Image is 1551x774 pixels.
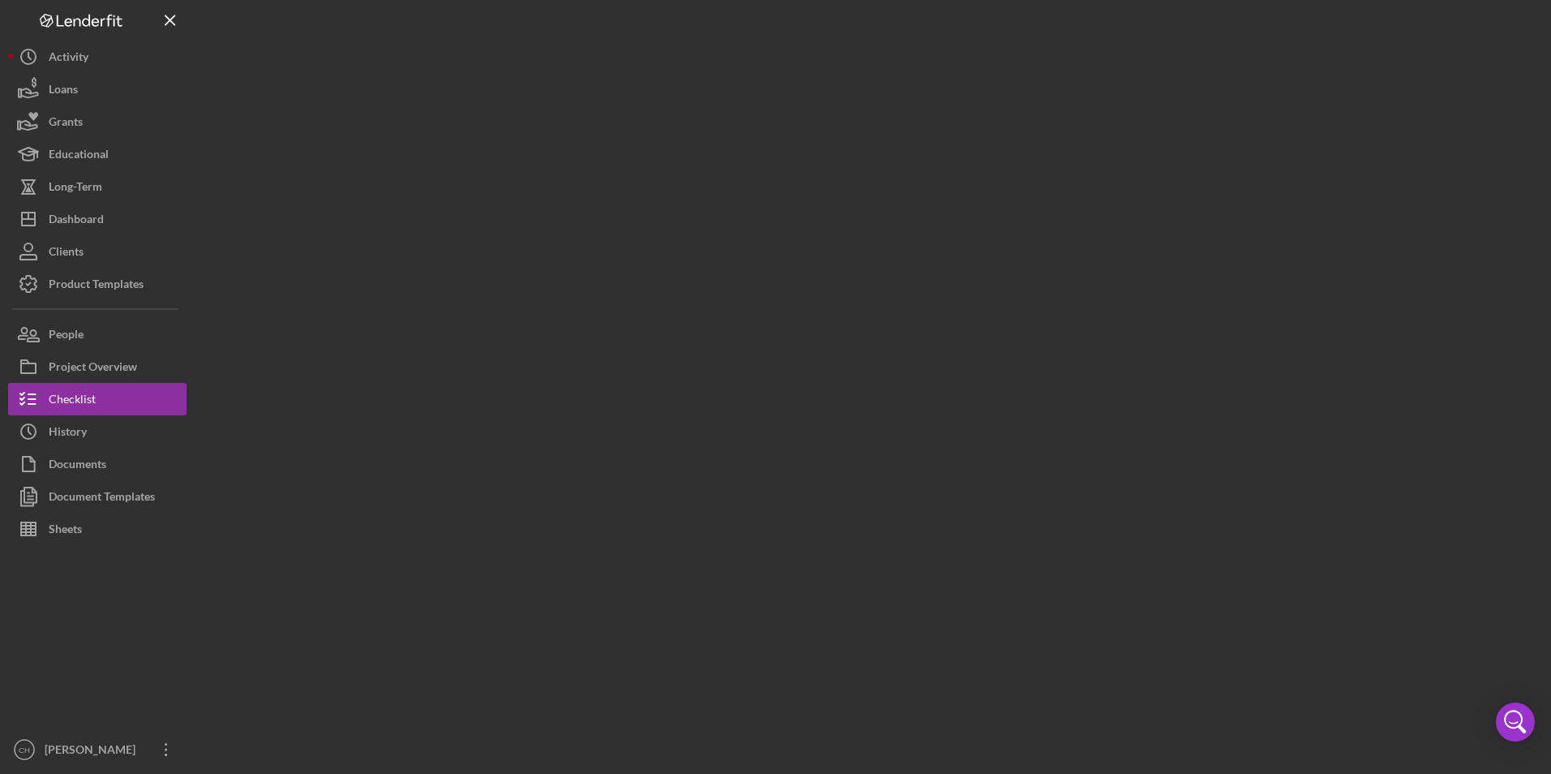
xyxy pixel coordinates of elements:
[41,733,146,770] div: [PERSON_NAME]
[49,235,84,272] div: Clients
[8,318,187,350] button: People
[8,480,187,513] button: Document Templates
[8,448,187,480] button: Documents
[49,138,109,174] div: Educational
[49,105,83,142] div: Grants
[8,513,187,545] button: Sheets
[49,480,155,517] div: Document Templates
[8,203,187,235] button: Dashboard
[8,73,187,105] button: Loans
[8,170,187,203] button: Long-Term
[49,448,106,484] div: Documents
[49,41,88,77] div: Activity
[1496,703,1535,742] div: Open Intercom Messenger
[8,733,187,766] button: CH[PERSON_NAME]
[8,105,187,138] button: Grants
[8,383,187,415] button: Checklist
[8,41,187,73] button: Activity
[49,268,144,304] div: Product Templates
[49,383,96,419] div: Checklist
[19,746,30,755] text: CH
[49,170,102,207] div: Long-Term
[8,415,187,448] button: History
[8,138,187,170] button: Educational
[49,73,78,110] div: Loans
[8,268,187,300] button: Product Templates
[49,318,84,355] div: People
[49,415,87,452] div: History
[49,203,104,239] div: Dashboard
[49,513,82,549] div: Sheets
[8,235,187,268] button: Clients
[49,350,137,387] div: Project Overview
[8,350,187,383] button: Project Overview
